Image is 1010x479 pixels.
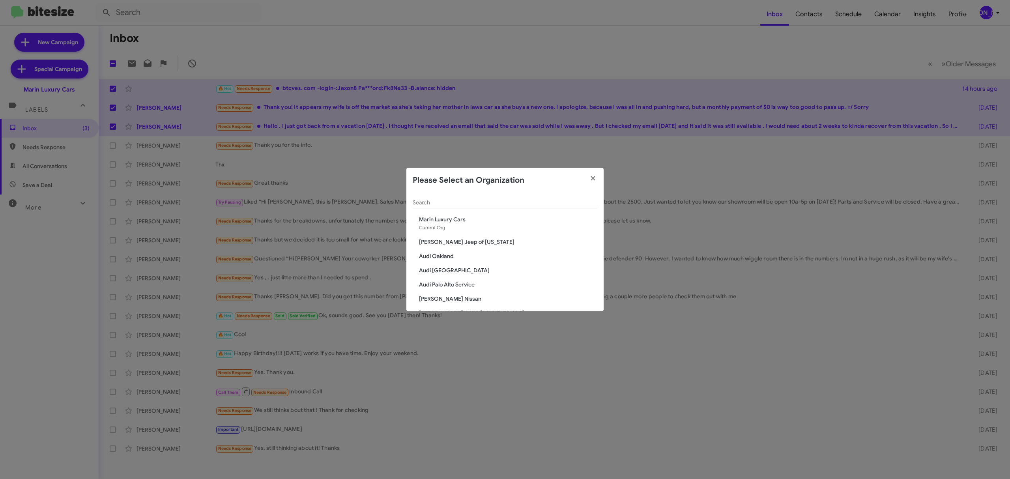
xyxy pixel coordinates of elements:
span: Current Org [419,225,445,230]
span: Audi [GEOGRAPHIC_DATA] [419,266,597,274]
span: Marin Luxury Cars [419,215,597,223]
h2: Please Select an Organization [413,174,524,187]
span: Audi Palo Alto Service [419,281,597,288]
span: Audi Oakland [419,252,597,260]
span: [PERSON_NAME] Nissan [419,295,597,303]
span: [PERSON_NAME] CDJR [PERSON_NAME] [419,309,597,317]
span: [PERSON_NAME] Jeep of [US_STATE] [419,238,597,246]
